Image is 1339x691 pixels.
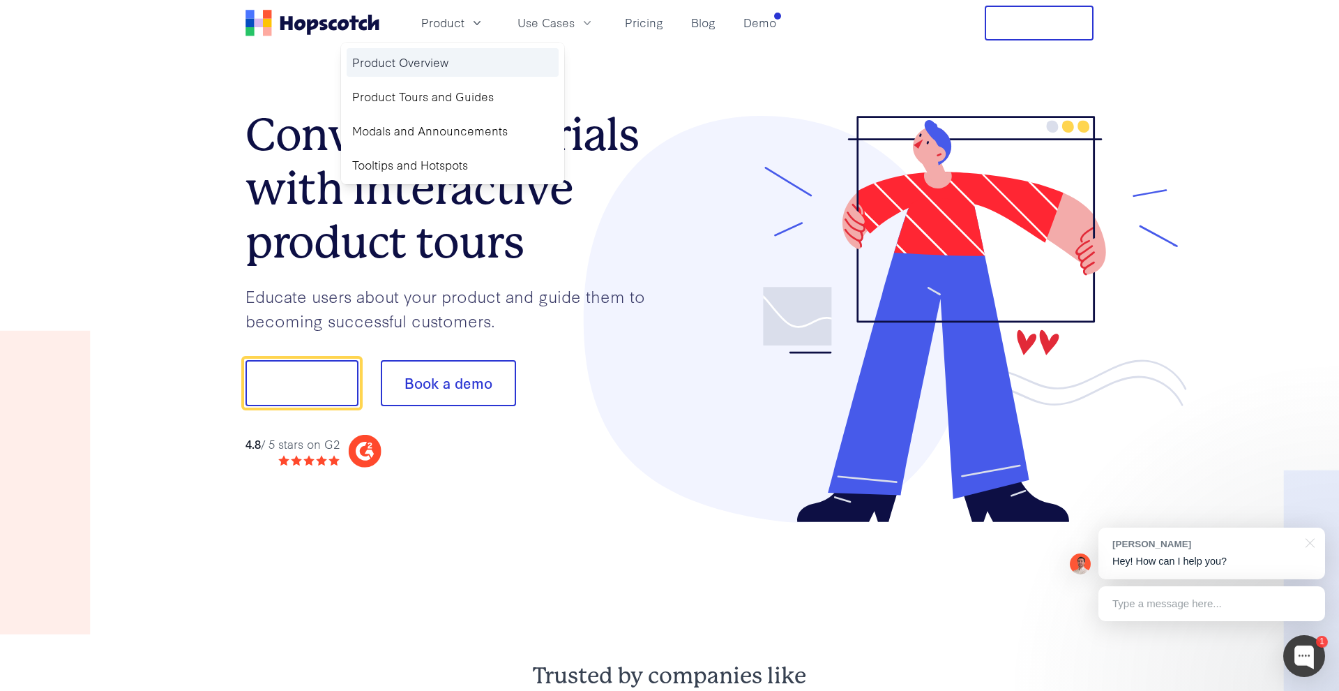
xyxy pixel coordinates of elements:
[619,11,669,34] a: Pricing
[245,10,379,36] a: Home
[517,14,575,31] span: Use Cases
[1112,537,1297,551] div: [PERSON_NAME]
[156,662,1183,690] h2: Trusted by companies like
[347,48,559,77] a: Product Overview
[245,436,261,452] strong: 4.8
[1098,586,1325,621] div: Type a message here...
[347,117,559,145] a: Modals and Announcements
[686,11,721,34] a: Blog
[245,360,358,406] button: Show me!
[1070,553,1091,574] img: Mark Spera
[347,151,559,179] a: Tooltips and Hotspots
[347,82,559,111] a: Product Tours and Guides
[1112,554,1311,569] p: Hey! How can I help you?
[985,6,1094,40] button: Free Trial
[509,11,603,34] button: Use Cases
[413,11,492,34] button: Product
[245,436,340,453] div: / 5 stars on G2
[1316,636,1328,648] div: 1
[245,284,669,332] p: Educate users about your product and guide them to becoming successful customers.
[421,14,464,31] span: Product
[738,11,782,34] a: Demo
[245,108,669,269] h1: Convert more trials with interactive product tours
[381,360,516,406] button: Book a demo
